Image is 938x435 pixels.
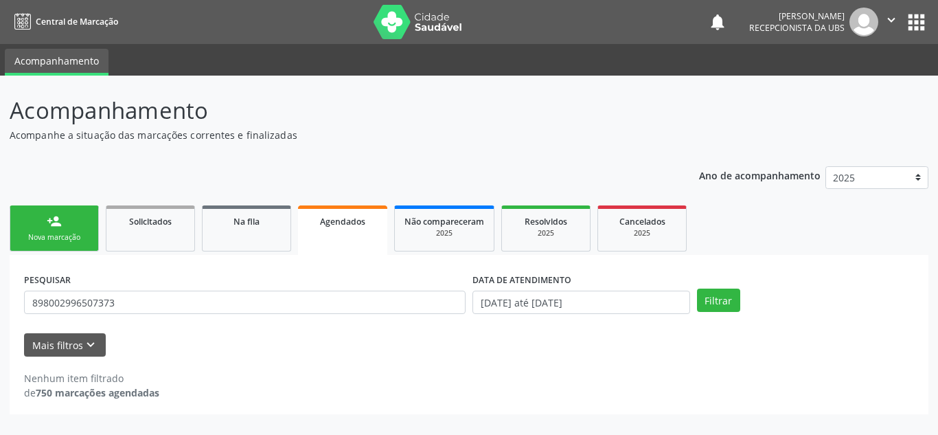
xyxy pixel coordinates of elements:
[512,228,580,238] div: 2025
[608,228,676,238] div: 2025
[884,12,899,27] i: 
[36,386,159,399] strong: 750 marcações agendadas
[619,216,665,227] span: Cancelados
[10,10,118,33] a: Central de Marcação
[472,291,690,314] input: Selecione um intervalo
[749,10,845,22] div: [PERSON_NAME]
[10,128,653,142] p: Acompanhe a situação das marcações correntes e finalizadas
[697,289,740,312] button: Filtrar
[83,337,98,353] i: keyboard_arrow_down
[47,214,62,229] div: person_add
[708,12,727,32] button: notifications
[24,386,159,400] div: de
[36,16,118,27] span: Central de Marcação
[525,216,567,227] span: Resolvidos
[878,8,904,36] button: 
[749,22,845,34] span: Recepcionista da UBS
[24,269,71,291] label: PESQUISAR
[233,216,260,227] span: Na fila
[20,232,89,243] div: Nova marcação
[129,216,172,227] span: Solicitados
[320,216,365,227] span: Agendados
[904,10,928,34] button: apps
[24,371,159,386] div: Nenhum item filtrado
[404,216,484,227] span: Não compareceram
[404,228,484,238] div: 2025
[24,333,106,357] button: Mais filtroskeyboard_arrow_down
[5,49,108,76] a: Acompanhamento
[24,291,466,314] input: Nome, CNS
[849,8,878,36] img: img
[10,93,653,128] p: Acompanhamento
[699,166,821,183] p: Ano de acompanhamento
[472,269,571,291] label: DATA DE ATENDIMENTO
